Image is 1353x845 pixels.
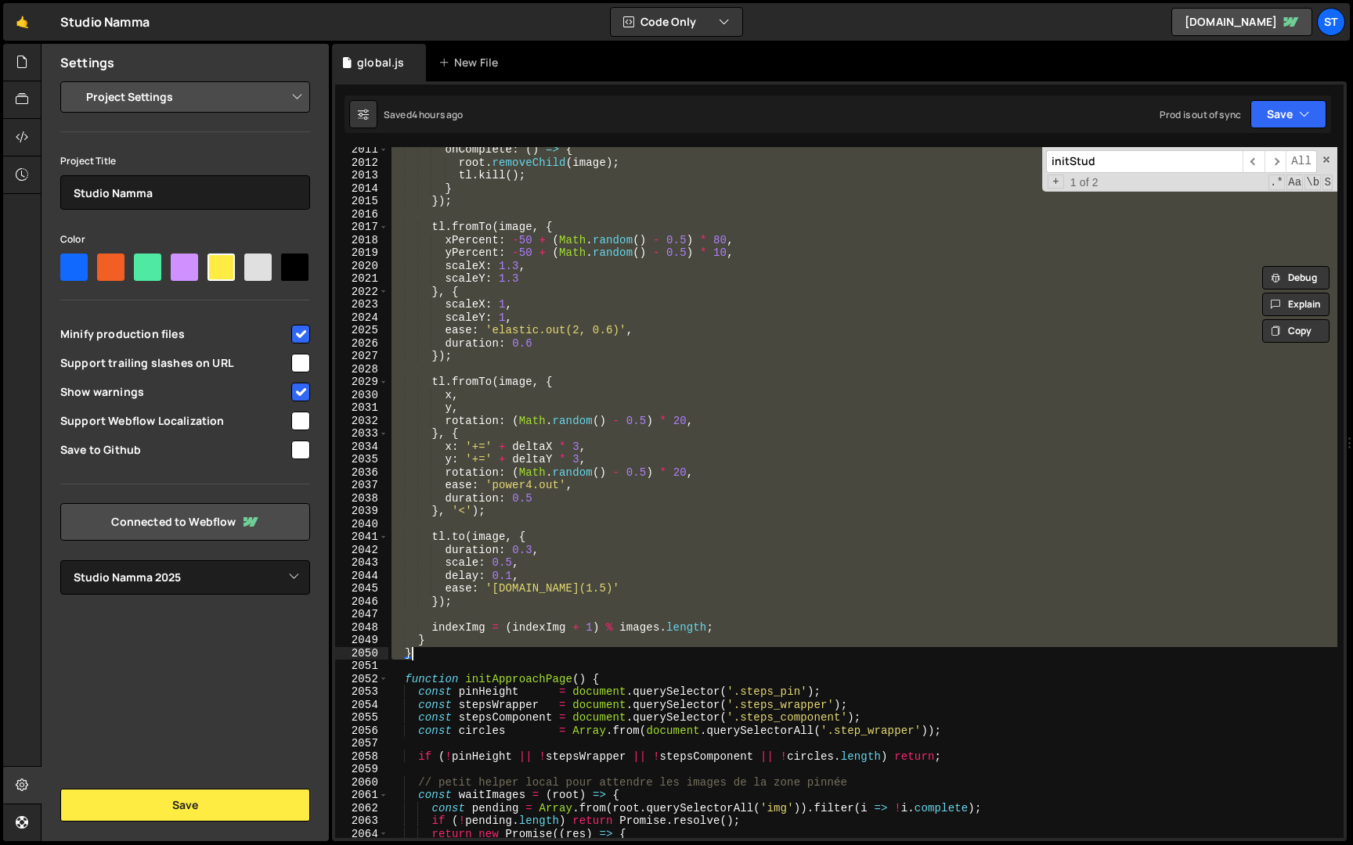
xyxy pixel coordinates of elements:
button: Code Only [611,8,742,36]
div: Prod is out of sync [1160,108,1241,121]
div: 2045 [335,582,388,595]
div: 2018 [335,234,388,247]
div: 2013 [335,169,388,182]
div: 2012 [335,156,388,170]
div: 2016 [335,208,388,221]
h2: Settings [60,54,114,71]
a: St [1317,8,1345,36]
div: 2054 [335,699,388,712]
div: 2055 [335,711,388,725]
div: 2021 [335,272,388,286]
div: 2014 [335,182,388,196]
div: 2030 [335,389,388,402]
div: New File [438,55,504,70]
div: 2031 [335,401,388,415]
button: Debug [1262,266,1330,289]
span: Minify production files [60,326,289,342]
label: Project Title [60,153,116,169]
div: 2040 [335,518,388,531]
span: Alt-Enter [1286,150,1317,173]
div: 2026 [335,337,388,351]
div: 2036 [335,466,388,480]
div: 2057 [335,737,388,750]
div: 2058 [335,750,388,764]
span: Save to Github [60,442,289,458]
div: 2037 [335,479,388,492]
div: 2020 [335,260,388,273]
label: Color [60,232,85,247]
div: 2015 [335,195,388,208]
div: global.js [357,55,404,70]
div: 2038 [335,492,388,505]
div: 2049 [335,634,388,647]
div: 2052 [335,673,388,686]
div: 2043 [335,556,388,570]
div: 2033 [335,427,388,440]
div: 2034 [335,440,388,454]
div: 2019 [335,246,388,260]
div: 2029 [335,376,388,389]
span: Support Webflow Localization [60,413,289,429]
button: Copy [1262,319,1330,343]
div: 2035 [335,453,388,466]
button: Save [60,789,310,822]
div: 2061 [335,789,388,802]
div: 2042 [335,544,388,557]
div: 2044 [335,570,388,583]
div: 2024 [335,311,388,325]
a: [DOMAIN_NAME] [1171,8,1312,36]
div: 2046 [335,595,388,609]
a: Connected to Webflow [60,503,310,541]
span: ​ [1265,150,1286,173]
div: 2027 [335,350,388,363]
div: 2064 [335,828,388,841]
input: Project name [60,175,310,210]
div: 2051 [335,660,388,673]
button: Save [1250,100,1326,128]
span: RegExp Search [1268,174,1285,190]
div: 2028 [335,363,388,376]
a: 🤙 [3,3,41,41]
div: 2041 [335,530,388,544]
span: Toggle Replace mode [1048,174,1064,189]
div: Saved [384,108,464,121]
div: 2053 [335,685,388,699]
span: Search In Selection [1322,174,1333,190]
span: Show warnings [60,384,289,400]
div: 2032 [335,415,388,428]
div: 2023 [335,298,388,311]
div: 2017 [335,221,388,234]
span: Whole Word Search [1304,174,1321,190]
span: ​ [1243,150,1265,173]
div: 2062 [335,802,388,815]
span: Support trailing slashes on URL [60,355,289,371]
div: 2050 [335,647,388,660]
div: 2060 [335,776,388,789]
div: 2047 [335,608,388,621]
div: 2063 [335,814,388,828]
div: 2025 [335,324,388,337]
div: Studio Namma [60,13,150,31]
div: 2022 [335,286,388,299]
button: Explain [1262,293,1330,316]
span: 1 of 2 [1064,176,1105,189]
input: Search for [1046,150,1243,173]
div: 2059 [335,763,388,776]
div: 2011 [335,143,388,156]
div: 4 hours ago [412,108,464,121]
div: 2039 [335,505,388,518]
span: CaseSensitive Search [1286,174,1303,190]
div: 2048 [335,621,388,635]
div: 2056 [335,725,388,738]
